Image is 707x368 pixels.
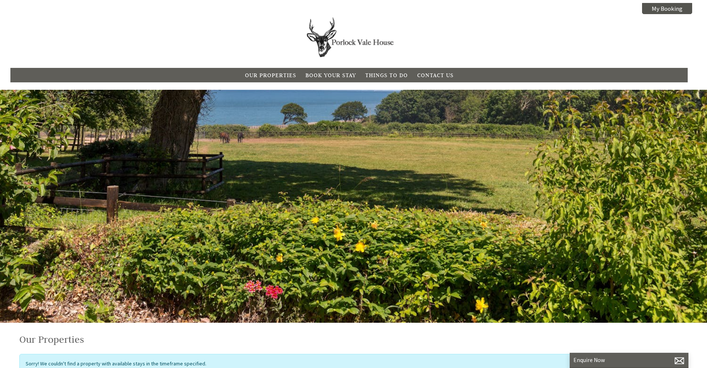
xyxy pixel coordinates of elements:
img: Porlock Vale House [303,17,396,57]
a: Contact Us [417,72,454,79]
a: My Booking [642,3,692,14]
a: Book Your Stay [305,72,356,79]
a: Things To Do [365,72,408,79]
p: Enquire Now [573,356,685,364]
h1: Our Properties [19,333,454,345]
a: Our Properties [245,72,296,79]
